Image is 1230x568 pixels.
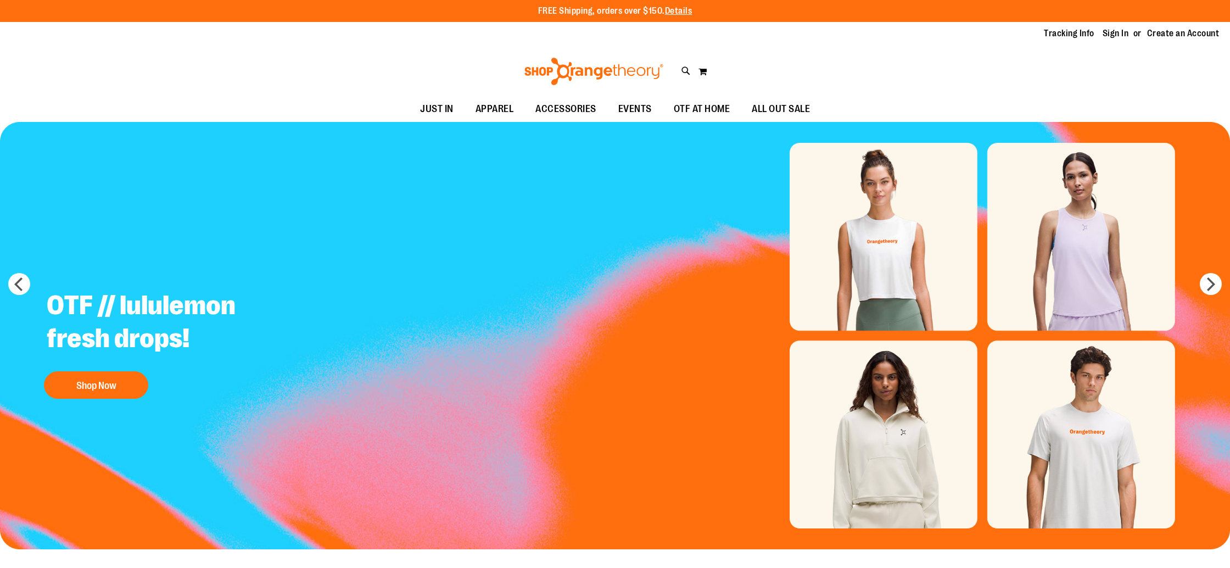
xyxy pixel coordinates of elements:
a: Details [665,6,692,16]
span: ACCESSORIES [535,97,596,121]
button: prev [8,273,30,295]
a: Tracking Info [1044,27,1094,40]
span: APPAREL [476,97,514,121]
a: OTF // lululemon fresh drops! Shop Now [38,281,311,404]
span: EVENTS [618,97,652,121]
button: next [1200,273,1222,295]
span: ALL OUT SALE [752,97,810,121]
img: Shop Orangetheory [523,58,665,85]
a: Sign In [1103,27,1129,40]
span: OTF AT HOME [674,97,730,121]
h2: OTF // lululemon fresh drops! [38,281,311,366]
span: JUST IN [420,97,454,121]
a: Create an Account [1147,27,1220,40]
button: Shop Now [44,371,148,399]
p: FREE Shipping, orders over $150. [538,5,692,18]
